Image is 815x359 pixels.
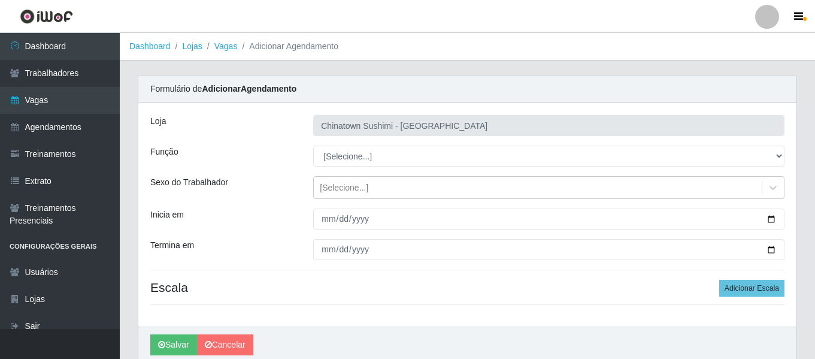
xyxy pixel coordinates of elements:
[313,209,784,230] input: 00/00/0000
[150,146,178,158] label: Função
[129,41,171,51] a: Dashboard
[320,182,368,194] div: [Selecione...]
[237,40,338,53] li: Adicionar Agendamento
[214,41,238,51] a: Vagas
[202,84,296,93] strong: Adicionar Agendamento
[150,176,228,189] label: Sexo do Trabalhador
[20,9,73,24] img: CoreUI Logo
[150,280,784,295] h4: Escala
[182,41,202,51] a: Lojas
[150,239,194,252] label: Termina em
[138,76,796,103] div: Formulário de
[150,334,197,355] button: Salvar
[120,33,815,61] nav: breadcrumb
[719,280,784,297] button: Adicionar Escala
[197,334,253,355] a: Cancelar
[313,239,784,260] input: 00/00/0000
[150,115,166,128] label: Loja
[150,209,184,221] label: Inicia em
